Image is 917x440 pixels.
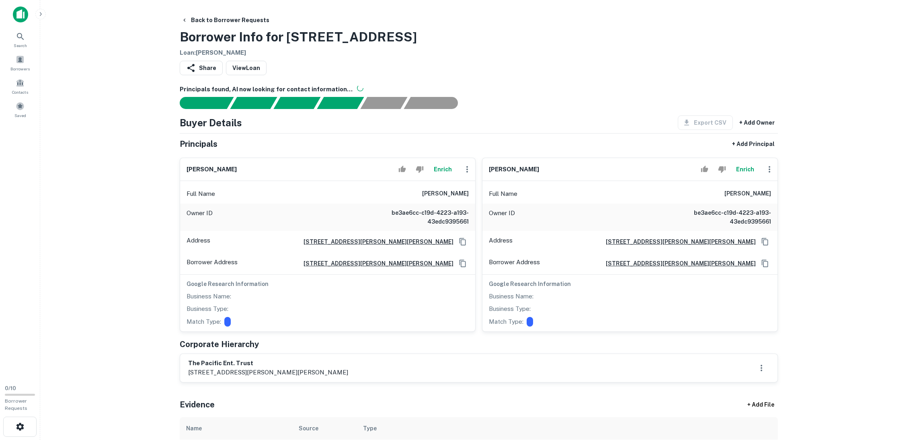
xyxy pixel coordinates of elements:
[697,161,712,177] button: Accept
[599,259,756,268] a: [STREET_ADDRESS][PERSON_NAME][PERSON_NAME]
[178,13,273,27] button: Back to Borrower Requests
[180,85,778,94] h6: Principals found, AI now looking for contact information...
[13,6,28,23] img: capitalize-icon.png
[729,137,778,151] button: + Add Principal
[180,338,259,350] h5: Corporate Hierarchy
[395,161,409,177] button: Accept
[2,75,38,97] a: Contacts
[489,317,523,327] p: Match Type:
[187,257,238,269] p: Borrower Address
[489,236,513,248] p: Address
[759,257,771,269] button: Copy Address
[877,376,917,414] iframe: Chat Widget
[12,89,28,95] span: Contacts
[273,97,320,109] div: Documents found, AI parsing details...
[14,42,27,49] span: Search
[10,66,30,72] span: Borrowers
[180,61,223,75] button: Share
[188,368,348,377] p: [STREET_ADDRESS][PERSON_NAME][PERSON_NAME]
[187,189,215,199] p: Full Name
[5,385,16,391] span: 0 / 10
[187,280,469,288] h6: Google Research Information
[297,259,453,268] a: [STREET_ADDRESS][PERSON_NAME][PERSON_NAME]
[360,97,407,109] div: Principals found, still searching for contact information. This may take time...
[180,27,417,47] h3: Borrower Info for [STREET_ADDRESS]
[489,257,540,269] p: Borrower Address
[14,112,26,119] span: Saved
[489,165,539,174] h6: [PERSON_NAME]
[457,257,469,269] button: Copy Address
[489,280,771,288] h6: Google Research Information
[317,97,364,109] div: Principals found, AI now looking for contact information...
[187,208,213,226] p: Owner ID
[489,304,531,314] p: Business Type:
[299,424,318,433] div: Source
[187,292,231,301] p: Business Name:
[186,424,202,433] div: Name
[732,161,758,177] button: Enrich
[188,359,348,368] h6: the pacific ent. trust
[489,189,517,199] p: Full Name
[422,189,469,199] h6: [PERSON_NAME]
[372,208,469,226] h6: be3ae6cc-c19d-4223-a193-43edc9395661
[180,138,217,150] h5: Principals
[2,52,38,74] a: Borrowers
[292,417,357,440] th: Source
[599,237,756,246] a: [STREET_ADDRESS][PERSON_NAME][PERSON_NAME]
[226,61,267,75] a: ViewLoan
[180,48,417,58] h6: Loan : [PERSON_NAME]
[2,99,38,120] a: Saved
[457,236,469,248] button: Copy Address
[187,236,210,248] p: Address
[363,424,377,433] div: Type
[180,399,215,411] h5: Evidence
[759,236,771,248] button: Copy Address
[230,97,277,109] div: Your request is received and processing...
[489,208,515,226] p: Owner ID
[187,304,228,314] p: Business Type:
[357,417,711,440] th: Type
[736,115,778,130] button: + Add Owner
[2,29,38,50] a: Search
[170,97,230,109] div: Sending borrower request to AI...
[489,292,533,301] p: Business Name:
[404,97,468,109] div: AI fulfillment process complete.
[412,161,427,177] button: Reject
[430,161,456,177] button: Enrich
[724,189,771,199] h6: [PERSON_NAME]
[297,237,453,246] a: [STREET_ADDRESS][PERSON_NAME][PERSON_NAME]
[187,165,237,174] h6: [PERSON_NAME]
[733,398,789,412] div: + Add File
[180,115,242,130] h4: Buyer Details
[187,317,221,327] p: Match Type:
[675,208,771,226] h6: be3ae6cc-c19d-4223-a193-43edc9395661
[180,417,292,440] th: Name
[5,398,27,411] span: Borrower Requests
[715,161,729,177] button: Reject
